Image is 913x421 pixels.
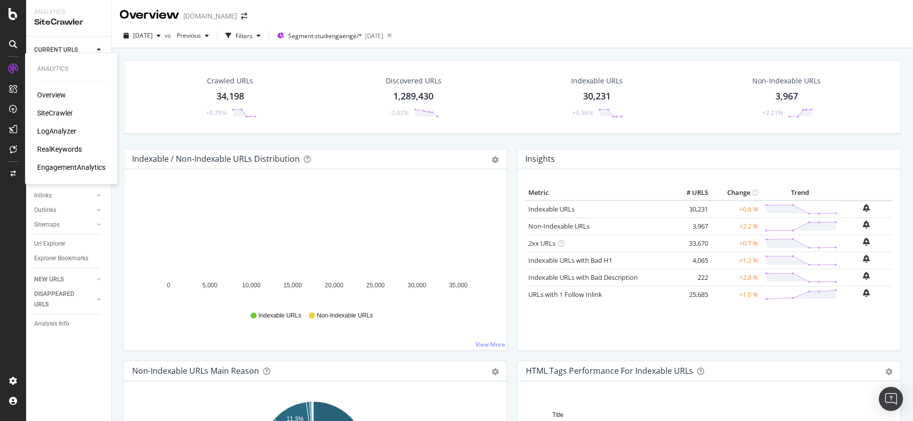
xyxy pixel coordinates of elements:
[34,220,94,230] a: Sitemaps
[288,32,362,40] span: Segment: studiengaenge/*
[317,311,373,320] span: Non-Indexable URLs
[761,185,840,200] th: Trend
[573,109,593,117] div: +0.56%
[207,76,253,86] div: Crawled URLs
[863,289,870,297] div: bell-plus
[206,109,226,117] div: +0.75%
[34,220,60,230] div: Sitemaps
[528,222,590,231] a: Non-Indexable URLs
[670,185,711,200] th: # URLS
[34,253,88,264] div: Explorer Bookmarks
[132,185,495,302] svg: A chart.
[670,235,711,252] td: 33,670
[283,282,302,289] text: 15,000
[492,368,499,375] div: gear
[552,411,564,418] text: Title
[34,253,104,264] a: Explorer Bookmarks
[528,256,612,265] a: Indexable URLs with Bad H1
[34,17,103,28] div: SiteCrawler
[863,221,870,229] div: bell-plus
[202,282,217,289] text: 5,000
[670,218,711,235] td: 3,967
[386,76,441,86] div: Discovered URLs
[449,282,468,289] text: 35,000
[775,90,798,103] div: 3,967
[120,7,179,24] div: Overview
[670,200,711,218] td: 30,231
[583,90,611,103] div: 30,231
[132,366,259,376] div: Non-Indexable URLs Main Reason
[167,282,170,289] text: 0
[879,387,903,411] div: Open Intercom Messenger
[259,311,301,320] span: Indexable URLs
[34,45,78,55] div: CURRENT URLS
[34,205,56,216] div: Outlinks
[492,156,499,163] div: gear
[711,235,761,252] td: +0.7 %
[216,90,244,103] div: 34,198
[37,90,66,100] a: Overview
[37,126,76,136] a: LogAnalyzer
[34,239,104,249] a: Url Explorer
[34,274,64,285] div: NEW URLS
[393,90,433,103] div: 1,289,430
[863,272,870,280] div: bell-plus
[390,109,409,117] div: -2.02%
[528,239,555,248] a: 2xx URLs
[221,28,265,44] button: Filters
[242,282,261,289] text: 10,000
[752,76,821,86] div: Non-Indexable URLs
[526,185,670,200] th: Metric
[476,340,505,349] a: View More
[366,282,385,289] text: 25,000
[173,31,201,40] span: Previous
[863,238,870,246] div: bell-plus
[34,289,94,310] a: DISAPPEARED URLS
[236,32,253,40] div: Filters
[34,274,94,285] a: NEW URLS
[173,28,213,44] button: Previous
[325,282,344,289] text: 20,000
[670,252,711,269] td: 4,065
[525,152,555,166] h4: Insights
[34,45,94,55] a: CURRENT URLS
[165,31,173,40] span: vs
[571,76,623,86] div: Indexable URLs
[34,239,65,249] div: Url Explorer
[528,290,602,299] a: URLs with 1 Follow Inlink
[34,319,69,329] div: Analysis Info
[34,289,85,310] div: DISAPPEARED URLS
[762,109,783,117] div: +2.21%
[711,252,761,269] td: +1.2 %
[863,204,870,212] div: bell-plus
[34,205,94,216] a: Outlinks
[34,8,103,17] div: Analytics
[528,204,575,214] a: Indexable URLs
[133,31,153,40] span: 2025 Aug. 5th
[408,282,426,289] text: 30,000
[528,273,638,282] a: Indexable URLs with Bad Description
[34,190,94,201] a: Inlinks
[885,368,892,375] div: gear
[241,13,247,20] div: arrow-right-arrow-left
[34,190,52,201] div: Inlinks
[120,28,165,44] button: [DATE]
[711,200,761,218] td: +0.6 %
[37,162,105,172] a: EngagementAnalytics
[37,108,73,118] a: SiteCrawler
[711,286,761,303] td: +1.0 %
[37,144,82,154] a: RealKeywords
[711,269,761,286] td: +2.8 %
[670,269,711,286] td: 222
[863,255,870,263] div: bell-plus
[273,28,383,44] button: Segment:studiengaenge/*[DATE]
[670,286,711,303] td: 25,685
[183,11,237,21] div: [DOMAIN_NAME]
[365,32,383,40] div: [DATE]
